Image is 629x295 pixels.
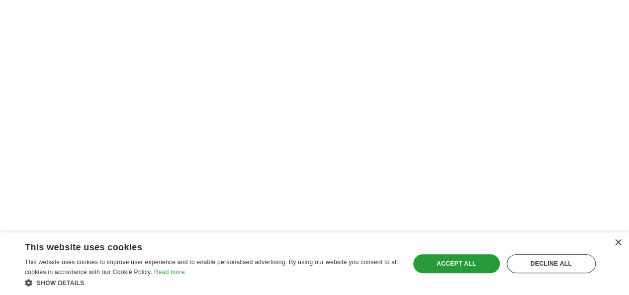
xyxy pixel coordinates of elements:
div: Decline all [507,254,596,273]
div: Close [614,239,622,247]
div: This website uses cookies [25,238,373,253]
span: This website uses cookies to improve user experience and to enable personalised advertising. By u... [25,259,398,276]
a: Read more, opens a new window [154,269,185,276]
span: Show details [37,280,85,287]
div: Show details [25,278,398,288]
div: Accept all [413,254,500,273]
